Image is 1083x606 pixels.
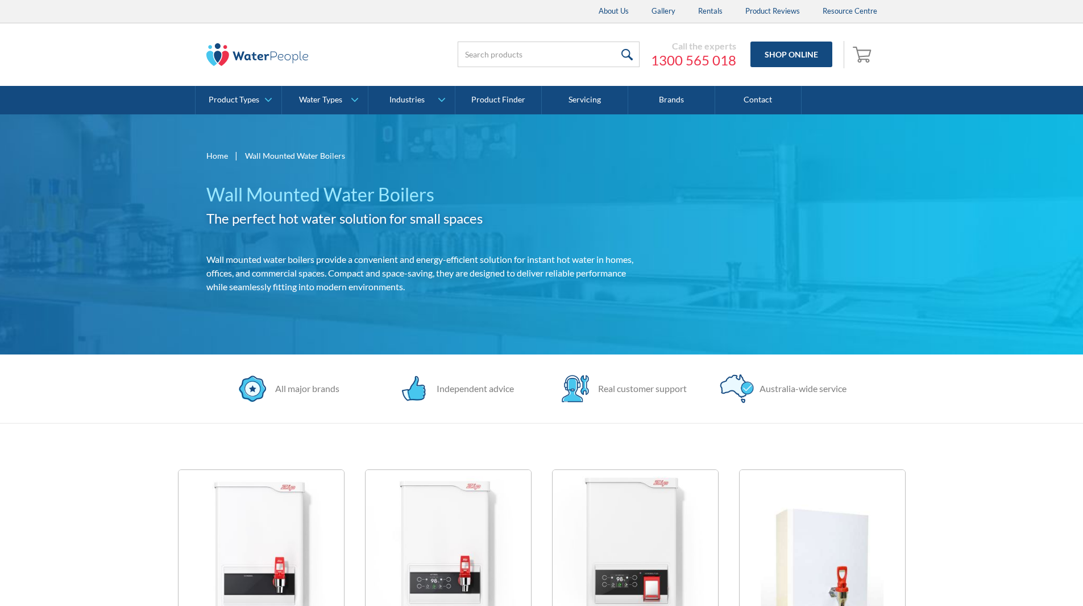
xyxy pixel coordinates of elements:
a: Open cart [850,41,877,68]
a: Servicing [542,86,628,114]
div: Industries [389,95,425,105]
div: Independent advice [431,382,514,395]
a: Shop Online [750,42,832,67]
div: All major brands [269,382,339,395]
a: Home [206,150,228,162]
div: Wall Mounted Water Boilers [245,150,345,162]
div: | [234,149,239,162]
a: Contact [715,86,802,114]
input: Search products [458,42,640,67]
h1: Wall Mounted Water Boilers [206,181,643,208]
div: Call the experts [651,40,736,52]
h2: The perfect hot water solution for small spaces [206,208,643,229]
div: Real customer support [592,382,687,395]
div: Water Types [299,95,342,105]
a: 1300 565 018 [651,52,736,69]
p: Wall mounted water boilers provide a convenient and energy-efficient solution for instant hot wat... [206,253,643,294]
a: Product Finder [455,86,542,114]
a: Product Types [196,86,281,114]
a: Industries [368,86,454,114]
div: Australia-wide service [754,382,847,395]
img: shopping cart [853,45,874,63]
a: Water Types [282,86,368,114]
div: Product Types [209,95,259,105]
a: Brands [628,86,715,114]
img: The Water People [206,43,309,66]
